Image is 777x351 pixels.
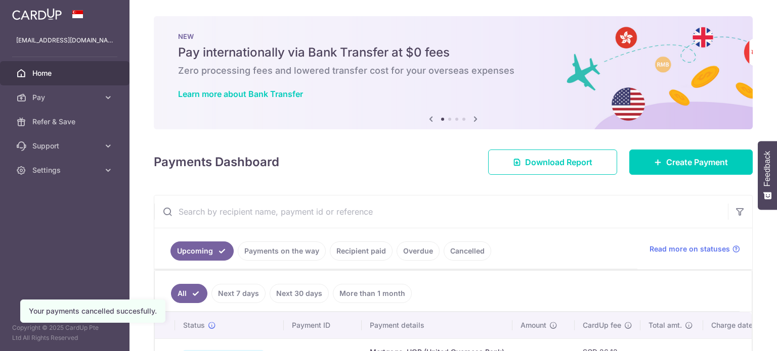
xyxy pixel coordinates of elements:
[583,320,621,330] span: CardUp fee
[183,320,205,330] span: Status
[650,244,740,254] a: Read more on statuses
[330,241,393,261] a: Recipient paid
[12,8,62,20] img: CardUp
[284,312,362,338] th: Payment ID
[444,241,491,261] a: Cancelled
[16,35,113,45] p: [EMAIL_ADDRESS][DOMAIN_NAME]
[333,284,412,303] a: More than 1 month
[32,141,99,151] span: Support
[178,32,728,40] p: NEW
[178,65,728,77] h6: Zero processing fees and lowered transfer cost for your overseas expenses
[154,153,279,171] h4: Payments Dashboard
[32,117,99,127] span: Refer & Save
[29,306,157,316] div: Your payments cancelled succesfully.
[763,151,772,186] span: Feedback
[397,241,440,261] a: Overdue
[521,320,546,330] span: Amount
[170,241,234,261] a: Upcoming
[666,156,728,168] span: Create Payment
[32,92,99,103] span: Pay
[211,284,266,303] a: Next 7 days
[712,321,767,346] iframe: Opens a widget where you can find more information
[32,165,99,175] span: Settings
[758,141,777,210] button: Feedback - Show survey
[488,149,617,175] a: Download Report
[362,312,512,338] th: Payment details
[650,244,730,254] span: Read more on statuses
[178,44,728,61] h5: Pay internationally via Bank Transfer at $0 fees
[629,149,753,175] a: Create Payment
[171,284,207,303] a: All
[711,320,753,330] span: Charge date
[270,284,329,303] a: Next 30 days
[649,320,682,330] span: Total amt.
[154,16,753,129] img: Bank transfer banner
[154,195,728,228] input: Search by recipient name, payment id or reference
[238,241,326,261] a: Payments on the way
[525,156,592,168] span: Download Report
[178,89,303,99] a: Learn more about Bank Transfer
[32,68,99,78] span: Home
